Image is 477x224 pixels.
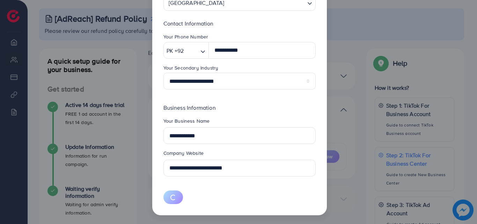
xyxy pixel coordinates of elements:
p: Business Information [163,103,316,112]
p: Contact Information [163,19,316,28]
label: Your Phone Number [163,33,208,40]
div: Search for option [163,42,209,59]
span: +92 [175,46,184,56]
legend: Your Business Name [163,117,316,127]
label: Your Secondary Industry [163,64,219,71]
input: Search for option [186,45,198,56]
span: PK [167,46,173,56]
legend: Company Website [163,150,316,159]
